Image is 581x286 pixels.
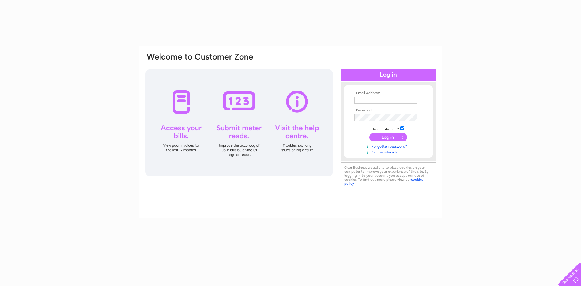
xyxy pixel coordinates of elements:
[353,126,424,132] td: Remember me?
[353,108,424,113] th: Password:
[353,91,424,95] th: Email Address:
[369,133,407,141] input: Submit
[344,177,423,186] a: cookies policy
[341,162,436,189] div: Clear Business would like to place cookies on your computer to improve your experience of the sit...
[354,143,424,149] a: Forgotten password?
[354,149,424,155] a: Not registered?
